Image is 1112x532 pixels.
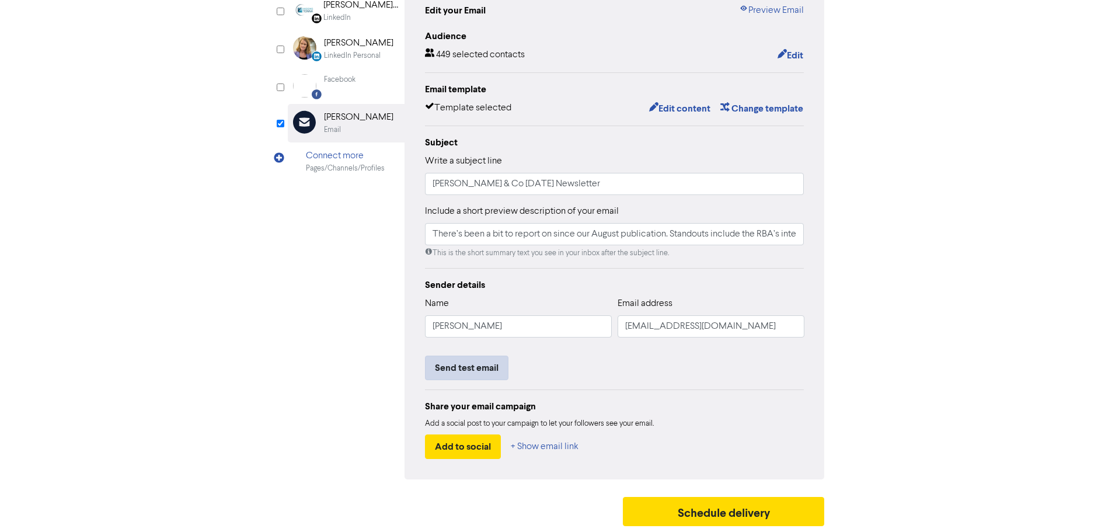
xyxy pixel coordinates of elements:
button: Change template [720,101,804,116]
button: Schedule delivery [623,497,825,526]
button: Edit [777,48,804,63]
div: Facebook Facebook [288,68,405,104]
div: Connect more [306,149,385,163]
button: Edit content [649,101,711,116]
div: LinkedinPersonal [PERSON_NAME]LinkedIn Personal [288,30,405,68]
label: Write a subject line [425,154,502,168]
div: Email template [425,82,804,96]
button: Add to social [425,434,501,459]
button: + Show email link [510,434,579,459]
div: [PERSON_NAME] [324,36,393,50]
div: Facebook [324,74,355,85]
div: Audience [425,29,804,43]
button: Send test email [425,356,508,380]
div: This is the short summary text you see in your inbox after the subject line. [425,248,804,259]
img: Facebook [293,74,316,98]
div: Edit your Email [425,4,486,18]
div: [PERSON_NAME]Email [288,104,405,142]
iframe: Chat Widget [1054,476,1112,532]
label: Include a short preview description of your email [425,204,619,218]
div: Subject [425,135,804,149]
div: Sender details [425,278,804,292]
a: Preview Email [739,4,804,18]
div: Add a social post to your campaign to let your followers see your email. [425,418,804,430]
div: Email [324,124,341,135]
div: Share your email campaign [425,399,804,413]
img: LinkedinPersonal [293,36,316,60]
label: Name [425,297,449,311]
div: LinkedIn [323,12,351,23]
div: 449 selected contacts [425,48,525,63]
label: Email address [618,297,672,311]
div: Template selected [425,101,511,116]
div: [PERSON_NAME] [324,110,393,124]
div: Pages/Channels/Profiles [306,163,385,174]
div: Connect morePages/Channels/Profiles [288,142,405,180]
div: LinkedIn Personal [324,50,381,61]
